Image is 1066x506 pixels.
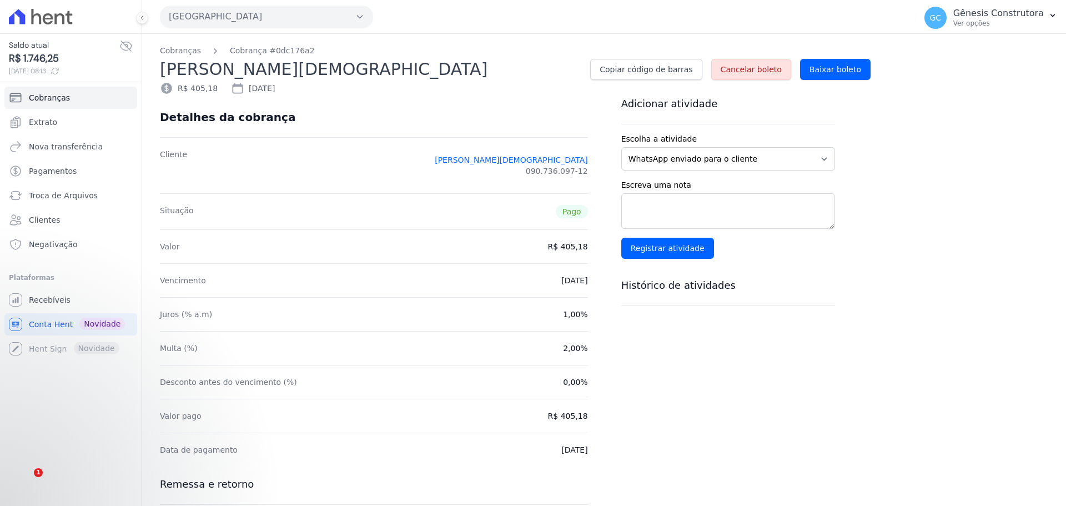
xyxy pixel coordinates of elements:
[916,2,1066,33] button: GC Gênesis Construtora Ver opções
[160,478,588,491] h3: Remessa e retorno
[563,343,587,354] dd: 2,00%
[11,468,38,495] iframe: Intercom live chat
[29,239,78,250] span: Negativação
[160,205,194,218] dt: Situação
[548,410,588,422] dd: R$ 405,18
[160,111,295,124] div: Detalhes da cobrança
[29,319,73,330] span: Conta Hent
[9,66,119,76] span: [DATE] 08:13
[929,14,941,22] span: GC
[4,160,137,182] a: Pagamentos
[809,64,861,75] span: Baixar boleto
[721,64,782,75] span: Cancelar boleto
[29,92,70,103] span: Cobranças
[160,82,218,95] div: R$ 405,18
[9,87,133,360] nav: Sidebar
[621,179,835,191] label: Escreva uma nota
[621,133,835,145] label: Escolha a atividade
[4,87,137,109] a: Cobranças
[160,275,206,286] dt: Vencimento
[4,184,137,207] a: Troca de Arquivos
[4,233,137,255] a: Negativação
[548,241,588,252] dd: R$ 405,18
[4,313,137,335] a: Conta Hent Novidade
[160,377,297,388] dt: Desconto antes do vencimento (%)
[29,141,103,152] span: Nova transferência
[4,209,137,231] a: Clientes
[79,318,125,330] span: Novidade
[9,51,119,66] span: R$ 1.746,25
[4,111,137,133] a: Extrato
[160,6,373,28] button: [GEOGRAPHIC_DATA]
[160,45,1048,57] nav: Breadcrumb
[621,97,835,111] h3: Adicionar atividade
[160,241,179,252] dt: Valor
[621,279,835,292] h3: Histórico de atividades
[711,59,791,80] a: Cancelar boleto
[230,45,315,57] a: Cobrança #0dc176a2
[160,343,198,354] dt: Multa (%)
[231,82,275,95] div: [DATE]
[160,57,581,82] h2: [PERSON_NAME][DEMOGRAPHIC_DATA]
[29,166,77,177] span: Pagamentos
[590,59,702,80] a: Copiar código de barras
[953,19,1044,28] p: Ver opções
[4,289,137,311] a: Recebíveis
[29,190,98,201] span: Troca de Arquivos
[556,205,588,218] span: Pago
[9,39,119,51] span: Saldo atual
[561,444,587,455] dd: [DATE]
[563,309,587,320] dd: 1,00%
[29,117,57,128] span: Extrato
[621,238,714,259] input: Registrar atividade
[34,468,43,477] span: 1
[563,377,587,388] dd: 0,00%
[561,275,587,286] dd: [DATE]
[160,309,212,320] dt: Juros (% a.m)
[526,166,588,177] span: 090.736.097-12
[9,271,133,284] div: Plataformas
[435,154,587,166] a: [PERSON_NAME][DEMOGRAPHIC_DATA]
[8,398,230,476] iframe: Intercom notifications mensagem
[953,8,1044,19] p: Gênesis Construtora
[160,149,187,182] dt: Cliente
[4,136,137,158] a: Nova transferência
[800,59,871,80] a: Baixar boleto
[29,214,60,226] span: Clientes
[600,64,692,75] span: Copiar código de barras
[160,45,201,57] a: Cobranças
[29,294,71,305] span: Recebíveis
